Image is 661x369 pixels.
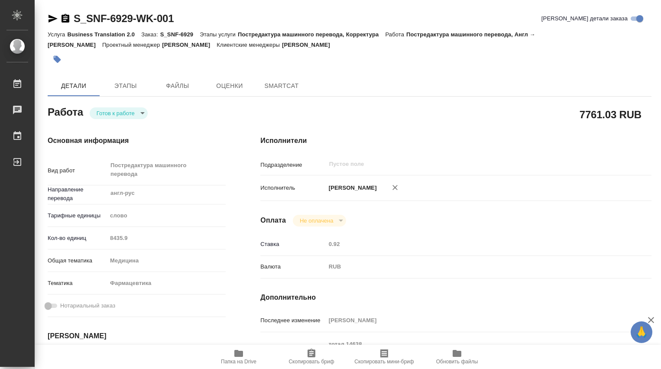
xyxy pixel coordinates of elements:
[48,104,83,119] h2: Работа
[48,50,67,69] button: Добавить тэг
[162,42,217,48] p: [PERSON_NAME]
[354,359,414,365] span: Скопировать мини-бриф
[48,279,107,288] p: Тематика
[107,208,226,223] div: слово
[48,211,107,220] p: Тарифные единицы
[260,240,325,249] p: Ставка
[48,166,107,175] p: Вид работ
[275,345,348,369] button: Скопировать бриф
[48,13,58,24] button: Скопировать ссылку для ЯМессенджера
[157,81,198,91] span: Файлы
[386,178,405,197] button: Удалить исполнителя
[328,159,599,169] input: Пустое поле
[260,292,651,303] h4: Дополнительно
[260,184,325,192] p: Исполнитель
[105,81,146,91] span: Этапы
[260,161,325,169] p: Подразделение
[107,253,226,268] div: Медицина
[48,331,226,341] h4: [PERSON_NAME]
[260,316,325,325] p: Последнее изменение
[141,31,160,38] p: Заказ:
[94,110,137,117] button: Готов к работе
[209,81,250,91] span: Оценки
[107,276,226,291] div: Фармацевтика
[631,321,652,343] button: 🙏
[421,345,493,369] button: Обновить файлы
[326,238,619,250] input: Пустое поле
[288,359,334,365] span: Скопировать бриф
[238,31,385,38] p: Постредактура машинного перевода, Корректура
[260,136,651,146] h4: Исполнители
[48,185,107,203] p: Направление перевода
[200,31,238,38] p: Этапы услуги
[74,13,174,24] a: S_SNF-6929-WK-001
[48,234,107,243] p: Кол-во единиц
[53,81,94,91] span: Детали
[48,31,67,38] p: Услуга
[60,13,71,24] button: Скопировать ссылку
[541,14,628,23] span: [PERSON_NAME] детали заказа
[217,42,282,48] p: Клиентские менеджеры
[326,184,377,192] p: [PERSON_NAME]
[221,359,256,365] span: Папка на Drive
[60,301,115,310] span: Нотариальный заказ
[260,215,286,226] h4: Оплата
[282,42,337,48] p: [PERSON_NAME]
[48,136,226,146] h4: Основная информация
[102,42,162,48] p: Проектный менеджер
[160,31,200,38] p: S_SNF-6929
[48,256,107,265] p: Общая тематика
[261,81,302,91] span: SmartCat
[326,259,619,274] div: RUB
[107,232,226,244] input: Пустое поле
[436,359,478,365] span: Обновить файлы
[293,215,346,227] div: Готов к работе
[348,345,421,369] button: Скопировать мини-бриф
[634,323,649,341] span: 🙏
[326,314,619,327] input: Пустое поле
[90,107,148,119] div: Готов к работе
[297,217,336,224] button: Не оплачена
[260,262,325,271] p: Валюта
[202,345,275,369] button: Папка на Drive
[385,31,406,38] p: Работа
[580,107,642,122] h2: 7761.03 RUB
[67,31,141,38] p: Business Translation 2.0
